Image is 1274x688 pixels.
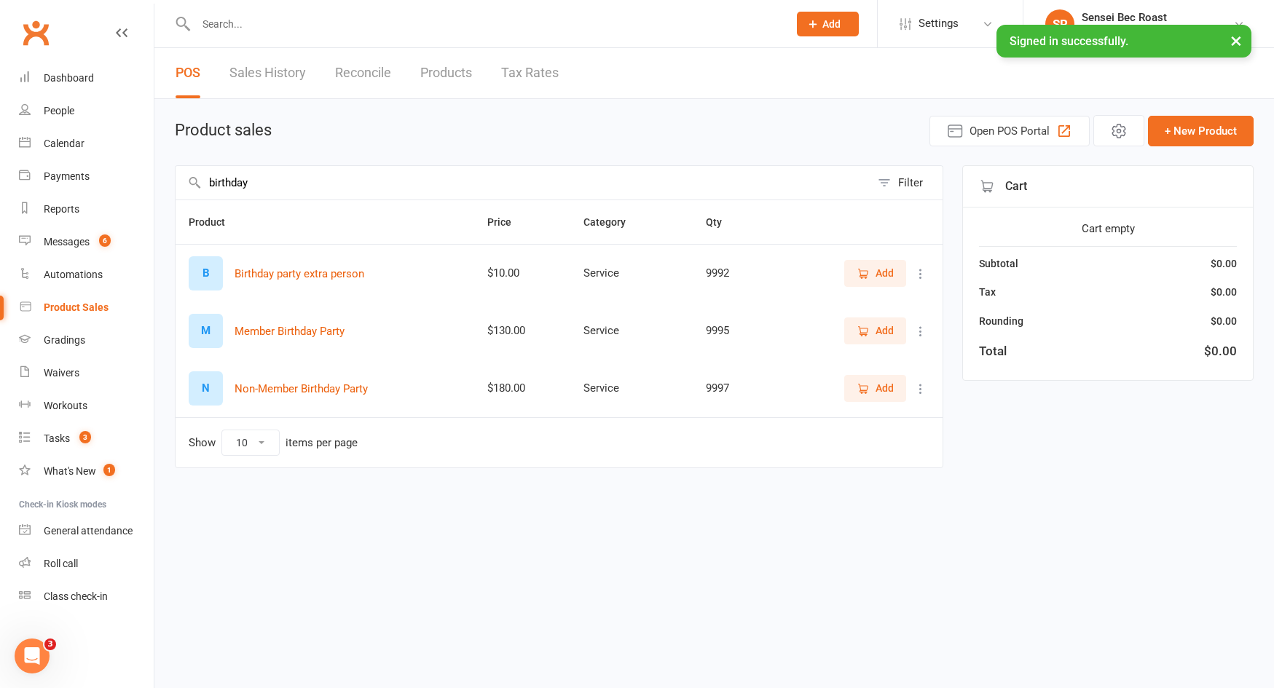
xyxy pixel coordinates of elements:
div: Roll call [44,558,78,569]
div: Calendar [44,138,84,149]
a: Automations [19,258,154,291]
div: SR [1045,9,1074,39]
span: Signed in successfully. [1010,34,1128,48]
div: 9995 [706,325,764,337]
div: Product Sales [44,301,109,313]
div: Waivers [44,367,79,379]
div: Messages [44,236,90,248]
a: Payments [19,160,154,193]
div: Service [583,325,680,337]
a: General attendance kiosk mode [19,515,154,547]
button: Add [844,260,906,286]
button: × [1223,25,1249,56]
span: 1 [103,464,115,476]
div: $10.00 [487,267,557,280]
div: $180.00 [487,382,557,395]
a: Workouts [19,390,154,422]
a: Dashboard [19,62,154,95]
a: Clubworx [17,15,54,51]
a: POS [176,48,200,98]
div: $0.00 [1211,256,1237,272]
button: Price [487,213,527,231]
div: Set product image [189,371,223,406]
span: Price [487,216,527,228]
iframe: Intercom live chat [15,638,50,673]
div: Gradings [44,334,85,346]
button: Non-Member Birthday Party [235,380,368,398]
div: Cart empty [979,220,1237,237]
div: Subtotal [979,256,1018,272]
button: Qty [706,213,738,231]
span: Add [876,380,894,396]
span: Add [822,18,841,30]
div: General attendance [44,525,133,537]
div: $0.00 [1204,341,1237,361]
div: Reports [44,203,79,215]
button: Product [189,213,241,231]
a: Products [420,48,472,98]
span: 3 [79,431,91,443]
button: Birthday party extra person [235,265,364,282]
div: People [44,105,74,116]
a: Messages 6 [19,226,154,258]
div: items per page [286,437,358,449]
button: Add [844,375,906,401]
a: Gradings [19,324,154,357]
button: Filter [870,166,943,199]
a: Waivers [19,357,154,390]
h1: Product sales [175,122,272,139]
div: 9997 [706,382,764,395]
span: 6 [99,234,111,247]
a: People [19,95,154,127]
span: Product [189,216,241,228]
span: Open POS Portal [970,122,1050,140]
a: Product Sales [19,291,154,324]
div: Sensei Bec Roast [1082,11,1233,24]
span: Category [583,216,642,228]
div: What's New [44,465,96,477]
button: Add [844,317,906,344]
div: 9992 [706,267,764,280]
div: $0.00 [1211,284,1237,300]
div: Set product image [189,256,223,290]
div: Service [583,382,680,395]
div: Show [189,430,358,456]
div: $0.00 [1211,313,1237,329]
div: Black Belt Martial Arts Northlakes [1082,24,1233,37]
div: Filter [898,174,923,191]
a: Tax Rates [501,48,559,98]
div: Rounding [979,313,1023,329]
div: Class check-in [44,590,108,602]
button: Category [583,213,642,231]
a: Sales History [229,48,306,98]
span: 3 [44,638,56,650]
div: Dashboard [44,72,94,84]
a: Class kiosk mode [19,580,154,613]
a: Reconcile [335,48,391,98]
button: Open POS Portal [929,116,1090,146]
a: Tasks 3 [19,422,154,455]
button: Add [797,12,859,36]
a: Roll call [19,547,154,580]
span: Settings [919,7,959,40]
div: Tasks [44,432,70,444]
a: Reports [19,193,154,226]
div: Service [583,267,680,280]
span: Add [876,323,894,339]
div: Cart [963,166,1253,207]
input: Search products by name, or scan product code [176,166,870,199]
button: + New Product [1148,116,1254,146]
div: Tax [979,284,996,300]
div: Set product image [189,314,223,348]
a: Calendar [19,127,154,160]
span: Add [876,265,894,281]
div: Total [979,341,1007,361]
div: Automations [44,269,103,280]
a: What's New1 [19,455,154,488]
div: $130.00 [487,325,557,337]
div: Workouts [44,400,87,411]
input: Search... [192,14,778,34]
div: Payments [44,170,90,182]
span: Qty [706,216,738,228]
button: Member Birthday Party [235,323,345,340]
